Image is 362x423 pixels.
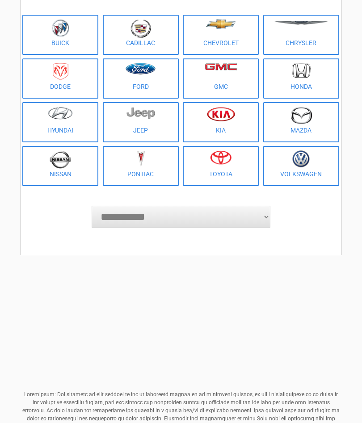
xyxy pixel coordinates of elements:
a: Pontiac [103,146,179,187]
img: toyota [210,151,232,165]
img: kia [207,107,235,122]
img: volkswagen [292,151,310,168]
img: nissan [50,151,71,169]
img: jeep [126,107,155,120]
a: Hyundai [22,103,98,143]
img: chrysler [274,21,328,25]
img: chevrolet [206,20,236,29]
img: cadillac [130,20,151,38]
a: Chevrolet [183,15,259,55]
a: Honda [263,59,339,99]
img: honda [292,63,311,79]
a: Nissan [22,146,98,187]
a: Toyota [183,146,259,187]
img: hyundai [48,107,73,120]
a: Buick [22,15,98,55]
img: pontiac [136,151,145,168]
a: GMC [183,59,259,99]
a: Ford [103,59,179,99]
img: gmc [205,63,237,71]
img: buick [52,20,69,37]
img: dodge [53,63,68,81]
a: Chrysler [263,15,339,55]
img: mazda [290,107,312,124]
a: Kia [183,103,259,143]
a: Cadillac [103,15,179,55]
a: Jeep [103,103,179,143]
a: Mazda [263,103,339,143]
a: Dodge [22,59,98,99]
a: Volkswagen [263,146,339,187]
img: ford [126,63,156,75]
